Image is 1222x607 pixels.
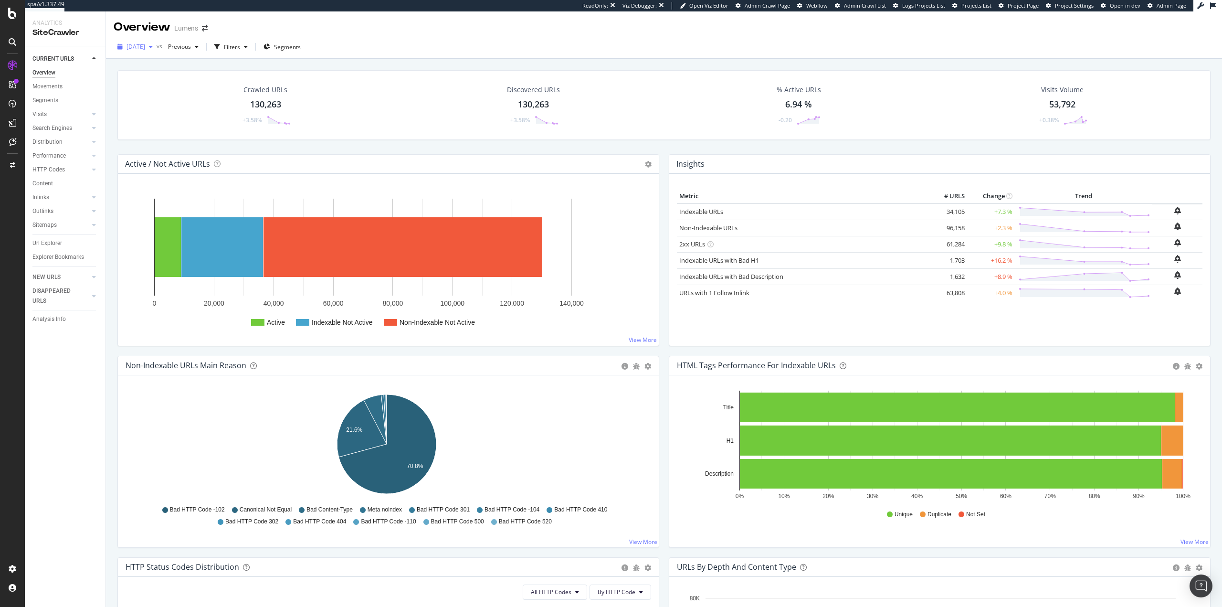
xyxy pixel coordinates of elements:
div: URLs by Depth and Content Type [677,562,796,572]
text: 20,000 [204,299,224,307]
span: Meta noindex [368,506,402,514]
svg: A chart. [126,189,648,338]
text: Non-Indexable Not Active [400,319,475,326]
a: Explorer Bookmarks [32,252,99,262]
a: Admin Crawl Page [736,2,790,10]
text: H1 [727,437,734,444]
text: 0 [153,299,157,307]
div: DISAPPEARED URLS [32,286,81,306]
a: Logs Projects List [893,2,945,10]
a: Non-Indexable URLs [679,224,737,232]
span: Bad HTTP Code -104 [485,506,539,514]
div: +0.38% [1039,116,1059,124]
text: 40% [911,493,923,500]
a: NEW URLS [32,272,89,282]
span: Bad HTTP Code 410 [554,506,607,514]
span: Open Viz Editor [689,2,728,9]
div: +3.58% [242,116,262,124]
div: HTML Tags Performance for Indexable URLs [677,361,836,370]
div: Url Explorer [32,238,62,248]
div: gear [644,564,651,571]
text: 10% [778,493,790,500]
div: HTTP Status Codes Distribution [126,562,239,572]
a: Admin Page [1148,2,1186,10]
div: bell-plus [1174,288,1181,295]
div: Content [32,179,53,189]
td: +16.2 % [967,252,1015,268]
div: Overview [32,68,55,78]
text: 100,000 [440,299,464,307]
div: gear [1196,363,1202,370]
svg: A chart. [126,391,648,501]
text: Indexable Not Active [312,319,373,326]
text: 80K [690,595,700,602]
text: 40,000 [263,299,284,307]
div: CURRENT URLS [32,54,74,64]
text: 60,000 [323,299,344,307]
div: +3.58% [510,116,530,124]
span: Projects List [961,2,991,9]
a: Inlinks [32,192,89,202]
span: 2025 Sep. 27th [126,43,145,51]
div: 130,263 [250,98,281,111]
span: Project Settings [1055,2,1094,9]
a: Indexable URLs with Bad Description [679,272,783,281]
text: 0% [736,493,744,500]
text: 50% [956,493,967,500]
div: bell-plus [1174,271,1181,279]
div: Performance [32,151,66,161]
span: Bad HTTP Code -102 [170,506,225,514]
a: Movements [32,82,99,92]
a: View More [1180,538,1209,546]
a: Content [32,179,99,189]
span: Webflow [806,2,828,9]
a: Analysis Info [32,314,99,324]
text: 60% [1000,493,1011,500]
td: +8.9 % [967,268,1015,285]
span: Admin Page [1157,2,1186,9]
span: Previous [164,43,191,51]
div: bug [633,363,640,370]
div: Filters [224,43,240,51]
div: Crawled URLs [243,85,287,95]
th: # URLS [929,189,967,203]
text: 70.8% [407,463,423,469]
a: Visits [32,109,89,119]
td: 1,632 [929,268,967,285]
div: SiteCrawler [32,27,98,38]
td: 1,703 [929,252,967,268]
span: Project Page [1008,2,1039,9]
span: Bad HTTP Code 301 [417,506,470,514]
a: Url Explorer [32,238,99,248]
span: Segments [274,43,301,51]
div: Inlinks [32,192,49,202]
a: Open Viz Editor [680,2,728,10]
span: Duplicate [927,511,951,519]
text: 80,000 [383,299,403,307]
text: 100% [1176,493,1190,500]
button: Segments [260,39,305,54]
div: Sitemaps [32,220,57,230]
a: CURRENT URLS [32,54,89,64]
a: View More [629,336,657,344]
a: Search Engines [32,123,89,133]
a: Indexable URLs with Bad H1 [679,256,759,265]
div: Viz Debugger: [622,2,657,10]
div: bell-plus [1174,239,1181,246]
div: A chart. [677,391,1199,501]
span: Open in dev [1110,2,1140,9]
span: Bad HTTP Code -110 [361,518,416,526]
span: Bad HTTP Code 500 [431,518,484,526]
a: Open in dev [1101,2,1140,10]
text: 90% [1133,493,1145,500]
div: HTTP Codes [32,165,65,175]
a: Projects List [952,2,991,10]
div: -0.20 [779,116,792,124]
text: 20% [822,493,834,500]
div: bell-plus [1174,207,1181,214]
div: Outlinks [32,206,53,216]
button: Previous [164,39,202,54]
td: 96,158 [929,220,967,236]
div: Discovered URLs [507,85,560,95]
div: bug [1184,363,1191,370]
